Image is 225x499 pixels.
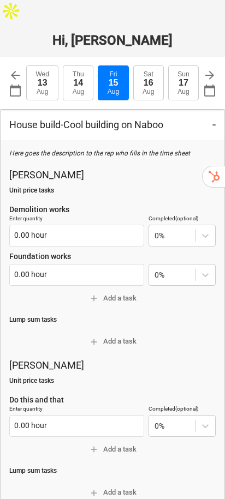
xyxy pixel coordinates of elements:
p: [PERSON_NAME] [9,169,216,182]
div: Completed (optional) [149,215,216,222]
span: Add a task [14,443,211,456]
p: [PERSON_NAME] [9,359,216,372]
p: Do this and that [9,394,216,405]
div: Thu [73,70,84,78]
div: Wed [35,70,49,78]
p: Unit price tasks [9,376,216,386]
div: 15 [109,78,119,88]
div: Aug [37,88,48,95]
div: Sun [177,70,189,78]
span: - [212,119,216,130]
button: Wed13Aug [26,65,58,100]
button: Add a task [9,333,216,350]
span: add [89,444,99,454]
div: Fri [110,70,117,78]
input: Enter quantity, hour [9,264,144,286]
button: Add a task [9,441,216,458]
div: 17 [179,78,188,88]
input: Enter quantity, hour [9,225,144,247]
p: Enter quantity [9,215,144,224]
p: House build - Cool building on Naboo [9,118,163,131]
button: Add a task [9,290,216,307]
p: Here goes the description to the rep who fills in the time sheet [9,149,216,158]
div: 16 [144,78,153,88]
p: Unit price tasks [9,186,216,195]
span: Add a task [14,292,211,305]
p: Lump sum tasks [9,466,216,476]
div: Aug [143,88,154,95]
span: arrow_forward [203,69,216,82]
span: Add a task [14,335,211,348]
span: add [89,293,99,303]
input: Enter quantity, hour [9,415,144,437]
button: Sat16Aug [133,65,164,100]
p: Enter quantity [9,405,144,414]
div: Aug [108,88,119,95]
button: Thu14Aug [63,65,93,100]
button: Fri15Aug [98,65,128,100]
div: Completed (optional) [149,405,216,412]
button: Sun17Aug [168,65,199,100]
p: Foundation works [9,251,216,262]
span: arrow_back [9,69,22,82]
span: add [89,337,99,347]
div: Sat [144,70,153,78]
span: Add a task [14,486,211,499]
p: Lump sum tasks [9,315,216,324]
div: 13 [38,78,48,88]
span: add [89,488,99,498]
div: 14 [73,78,83,88]
div: Aug [177,88,189,95]
div: Aug [73,88,84,95]
p: Demolition works [9,204,216,215]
